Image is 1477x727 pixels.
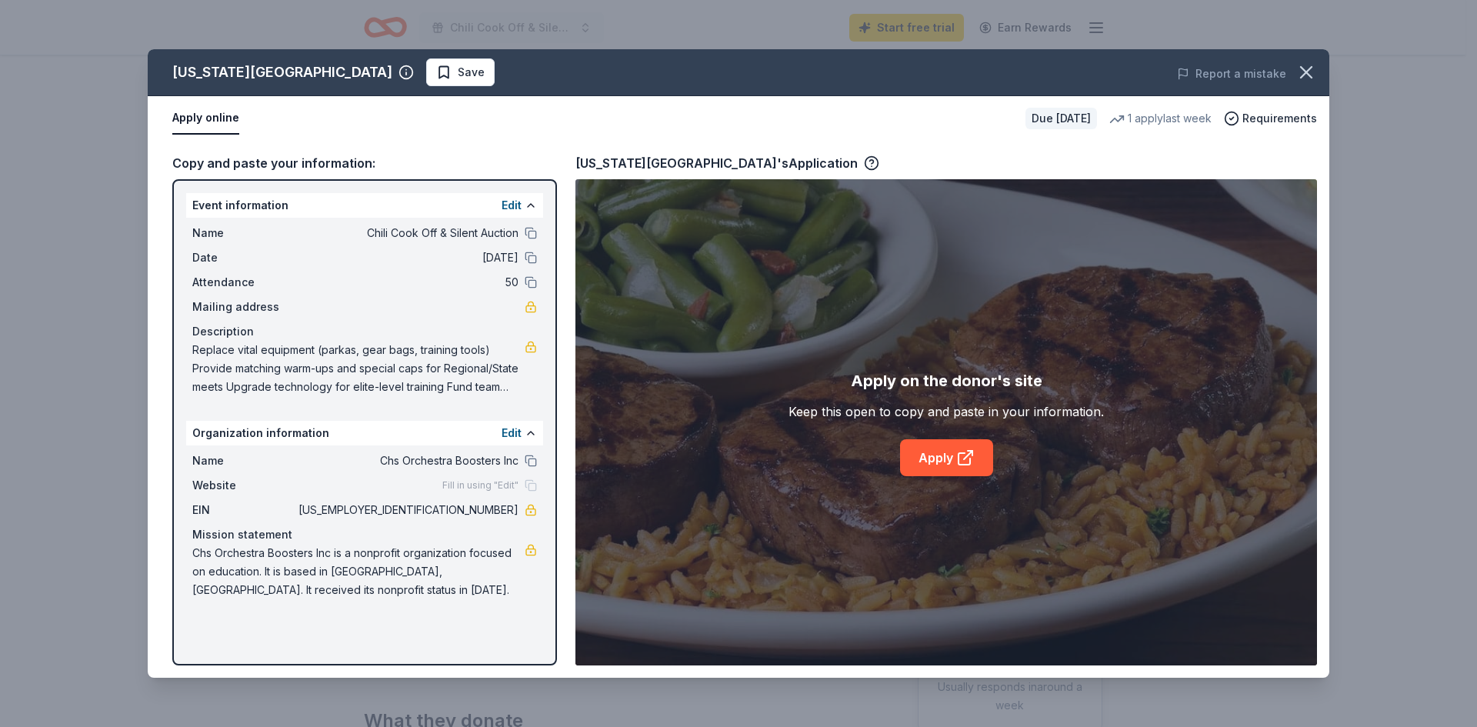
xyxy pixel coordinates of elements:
span: EIN [192,501,295,519]
span: Chs Orchestra Boosters Inc [295,452,518,470]
span: Website [192,476,295,495]
span: 50 [295,273,518,292]
button: Requirements [1224,109,1317,128]
span: Save [458,63,485,82]
div: 1 apply last week [1109,109,1212,128]
button: Edit [502,424,522,442]
span: Requirements [1242,109,1317,128]
span: Replace vital equipment (parkas, gear bags, training tools) Provide matching warm-ups and special... [192,341,525,396]
span: Fill in using "Edit" [442,479,518,492]
button: Report a mistake [1177,65,1286,83]
div: [US_STATE][GEOGRAPHIC_DATA]'s Application [575,153,879,173]
div: [US_STATE][GEOGRAPHIC_DATA] [172,60,392,85]
button: Edit [502,196,522,215]
div: Due [DATE] [1025,108,1097,129]
span: Name [192,452,295,470]
a: Apply [900,439,993,476]
button: Apply online [172,102,239,135]
div: Copy and paste your information: [172,153,557,173]
div: Event information [186,193,543,218]
div: Keep this open to copy and paste in your information. [789,402,1104,421]
span: Mailing address [192,298,295,316]
div: Organization information [186,421,543,445]
button: Save [426,58,495,86]
span: [DATE] [295,248,518,267]
div: Apply on the donor's site [851,369,1042,393]
div: Description [192,322,537,341]
span: [US_EMPLOYER_IDENTIFICATION_NUMBER] [295,501,518,519]
span: Attendance [192,273,295,292]
span: Name [192,224,295,242]
span: Chs Orchestra Boosters Inc is a nonprofit organization focused on education. It is based in [GEOG... [192,544,525,599]
span: Chili Cook Off & Silent Auction [295,224,518,242]
span: Date [192,248,295,267]
div: Mission statement [192,525,537,544]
